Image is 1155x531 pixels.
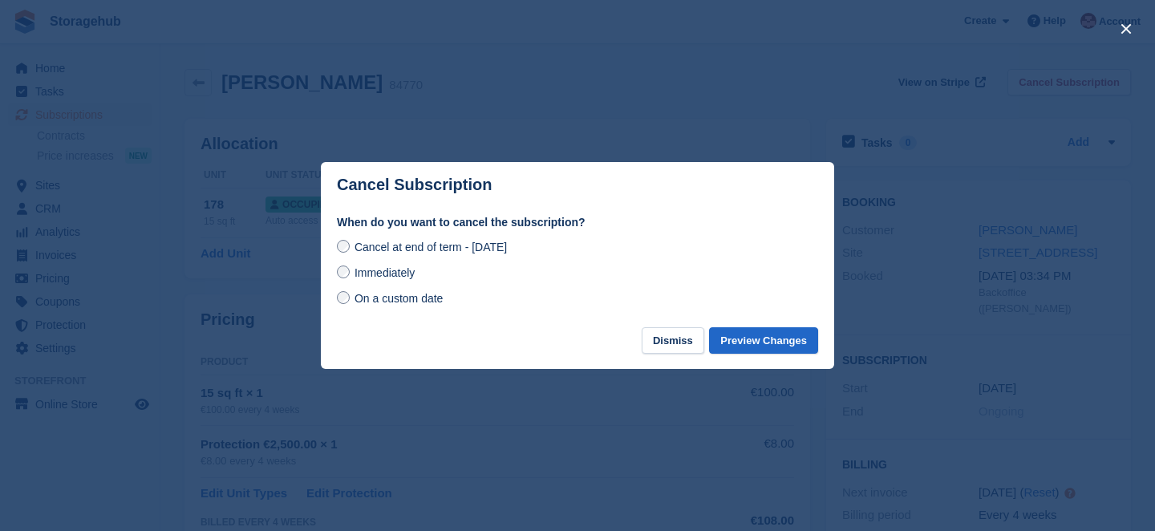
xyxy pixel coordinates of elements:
[337,291,350,304] input: On a custom date
[642,327,704,354] button: Dismiss
[337,214,818,231] label: When do you want to cancel the subscription?
[1113,16,1139,42] button: close
[355,266,415,279] span: Immediately
[355,241,507,253] span: Cancel at end of term - [DATE]
[355,292,444,305] span: On a custom date
[337,176,492,194] p: Cancel Subscription
[337,265,350,278] input: Immediately
[709,327,818,354] button: Preview Changes
[337,240,350,253] input: Cancel at end of term - [DATE]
